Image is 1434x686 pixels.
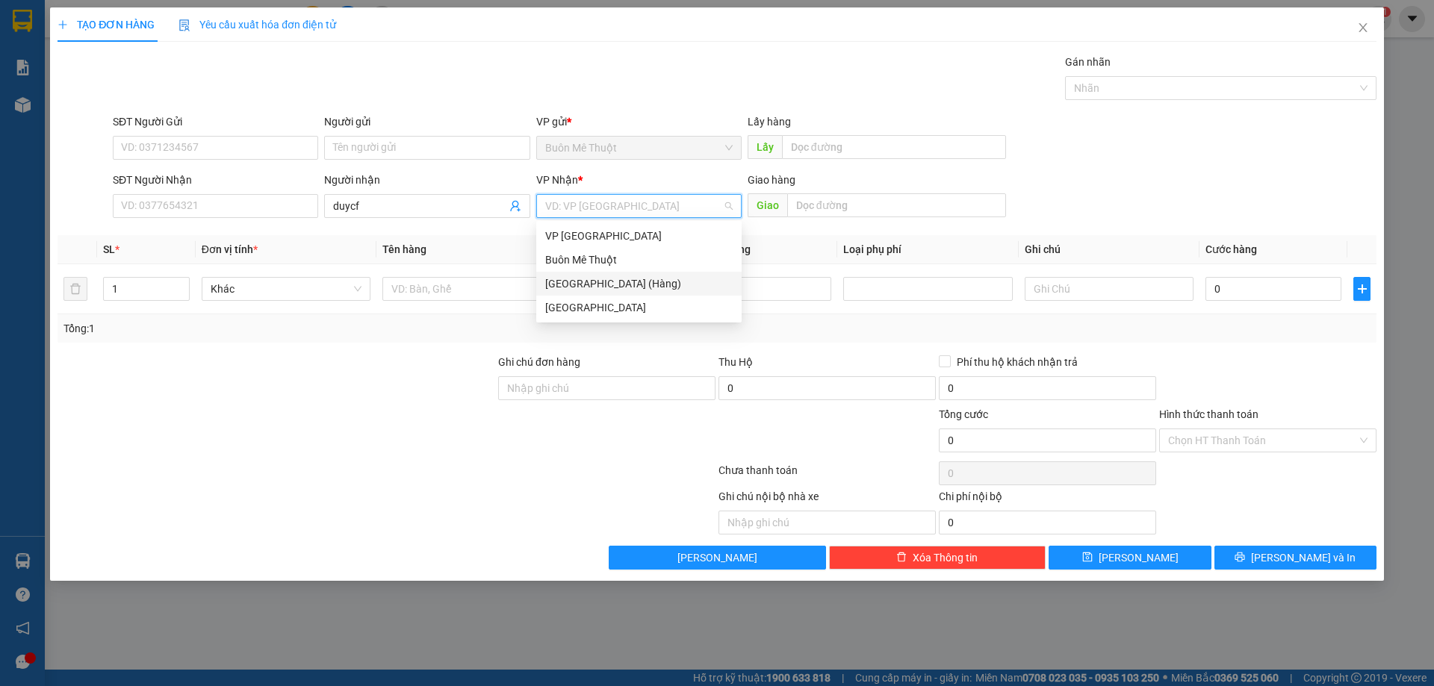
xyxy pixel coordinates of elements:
div: VP gửi [536,113,742,130]
span: save [1082,552,1093,564]
span: Xóa Thông tin [913,549,978,566]
span: Giao [748,193,787,217]
span: TẠO ĐƠN HÀNG [58,19,155,31]
input: 0 [695,277,831,301]
span: user-add [509,200,521,212]
button: [PERSON_NAME] [609,546,826,570]
div: Người gửi [324,113,530,130]
span: Giao hàng [748,174,795,186]
span: Tổng cước [939,408,988,420]
div: Chi phí nội bộ [939,488,1156,511]
div: Sài Gòn [536,296,742,319]
span: plus [58,19,68,30]
div: SĐT Người Nhận [113,172,318,188]
img: icon [179,19,190,31]
span: printer [1235,552,1245,564]
input: Ghi chú đơn hàng [498,376,716,400]
span: Thu Hộ [718,356,753,368]
span: [PERSON_NAME] và In [1251,549,1356,566]
span: Lấy [748,135,782,159]
button: plus [1353,277,1370,301]
span: delete [896,552,907,564]
span: [PERSON_NAME] [677,549,757,566]
span: plus [1354,283,1369,295]
div: Ghi chú nội bộ nhà xe [718,488,936,511]
button: save[PERSON_NAME] [1049,546,1211,570]
label: Gán nhãn [1065,56,1111,68]
input: Dọc đường [787,193,1006,217]
label: Ghi chú đơn hàng [498,356,580,368]
button: delete [63,277,87,301]
span: Phí thu hộ khách nhận trả [951,354,1084,370]
button: printer[PERSON_NAME] và In [1214,546,1376,570]
span: Cước hàng [1205,243,1257,255]
div: Tổng: 1 [63,320,553,337]
div: Đà Nẵng (Hàng) [536,272,742,296]
span: [PERSON_NAME] [1099,549,1179,566]
button: Close [1342,7,1384,49]
div: Người nhận [324,172,530,188]
div: VP Nha Trang [536,224,742,248]
span: Buôn Mê Thuột [545,137,733,159]
input: Nhập ghi chú [718,511,936,534]
span: SL [103,243,115,255]
span: Yêu cầu xuất hóa đơn điện tử [179,19,336,31]
div: Chưa thanh toán [717,462,937,488]
span: Đơn vị tính [202,243,258,255]
span: Khác [211,278,361,300]
div: [GEOGRAPHIC_DATA] (Hàng) [545,275,733,292]
label: Hình thức thanh toán [1159,408,1258,420]
div: SĐT Người Gửi [113,113,318,130]
span: Tên hàng [382,243,426,255]
input: Ghi Chú [1025,277,1194,301]
th: Ghi chú [1019,235,1199,264]
th: Loại phụ phí [837,235,1018,264]
span: close [1357,22,1369,34]
div: Buôn Mê Thuột [545,252,733,268]
span: VP Nhận [536,174,578,186]
input: Dọc đường [782,135,1006,159]
div: [GEOGRAPHIC_DATA] [545,299,733,316]
div: VP [GEOGRAPHIC_DATA] [545,228,733,244]
input: VD: Bàn, Ghế [382,277,551,301]
button: deleteXóa Thông tin [829,546,1046,570]
div: Buôn Mê Thuột [536,248,742,272]
span: Lấy hàng [748,116,791,128]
